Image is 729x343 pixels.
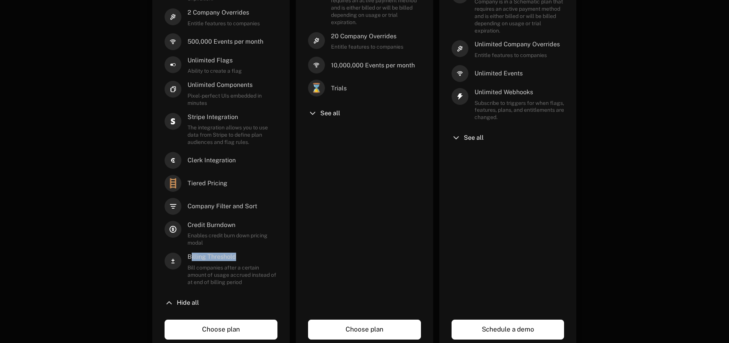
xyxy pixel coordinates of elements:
[165,298,174,307] i: chevron-up
[452,88,468,105] i: thunder
[308,320,421,340] a: Choose plan
[165,253,181,269] i: plus-minus
[165,152,181,169] i: clerk
[188,113,277,121] span: Stripe Integration
[188,81,277,89] span: Unlimited Components
[188,92,277,107] span: Pixel-perfect UIs embedded in minutes
[165,56,181,73] i: boolean-on
[188,232,277,247] span: Enables credit burn down pricing modal
[165,113,181,130] i: stripe
[331,84,347,93] span: Trials
[188,221,277,229] span: Credit Burndown
[475,52,560,59] span: Entitle features to companies
[188,179,227,188] span: Tiered Pricing
[177,300,199,306] span: Hide all
[165,221,181,238] i: credit-type
[188,56,242,65] span: Unlimited Flags
[452,40,468,57] i: hammer
[188,124,277,146] span: The integration allows you to use data from Stripe to define plan audiences and flag rules.
[331,32,403,41] span: 20 Company Overrides
[165,33,181,50] i: signal
[188,8,260,17] span: 2 Company Overrides
[308,109,317,118] i: chevron-down
[475,69,523,78] span: Unlimited Events
[331,61,415,70] span: 10,000,000 Events per month
[452,133,461,142] i: chevron-down
[452,65,468,82] i: signal
[188,67,242,75] span: Ability to create a flag
[308,32,325,49] i: hammer
[308,57,325,73] i: signal
[188,253,277,261] span: Billing Threshold
[188,202,257,211] span: Company Filter and Sort
[188,156,236,165] span: Clerk Integration
[165,81,181,98] i: chips
[475,40,560,49] span: Unlimited Company Overrides
[475,88,564,96] span: Unlimited Webhooks
[165,175,181,192] span: 🪜
[165,320,277,340] a: Choose plan
[165,198,181,215] i: filter
[188,38,263,46] span: 500,000 Events per month
[475,100,564,121] span: Subscribe to triggers for when flags, features, plans, and entitlements are changed.
[188,264,277,286] span: Bill companies after a certain amount of usage accrued instead of at end of billing period
[464,135,484,141] span: See all
[452,320,564,340] a: Schedule a demo
[165,8,181,25] i: hammer
[308,80,325,96] span: ⌛
[331,43,403,51] span: Entitle features to companies
[320,110,340,116] span: See all
[188,20,260,27] span: Entitle features to companies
